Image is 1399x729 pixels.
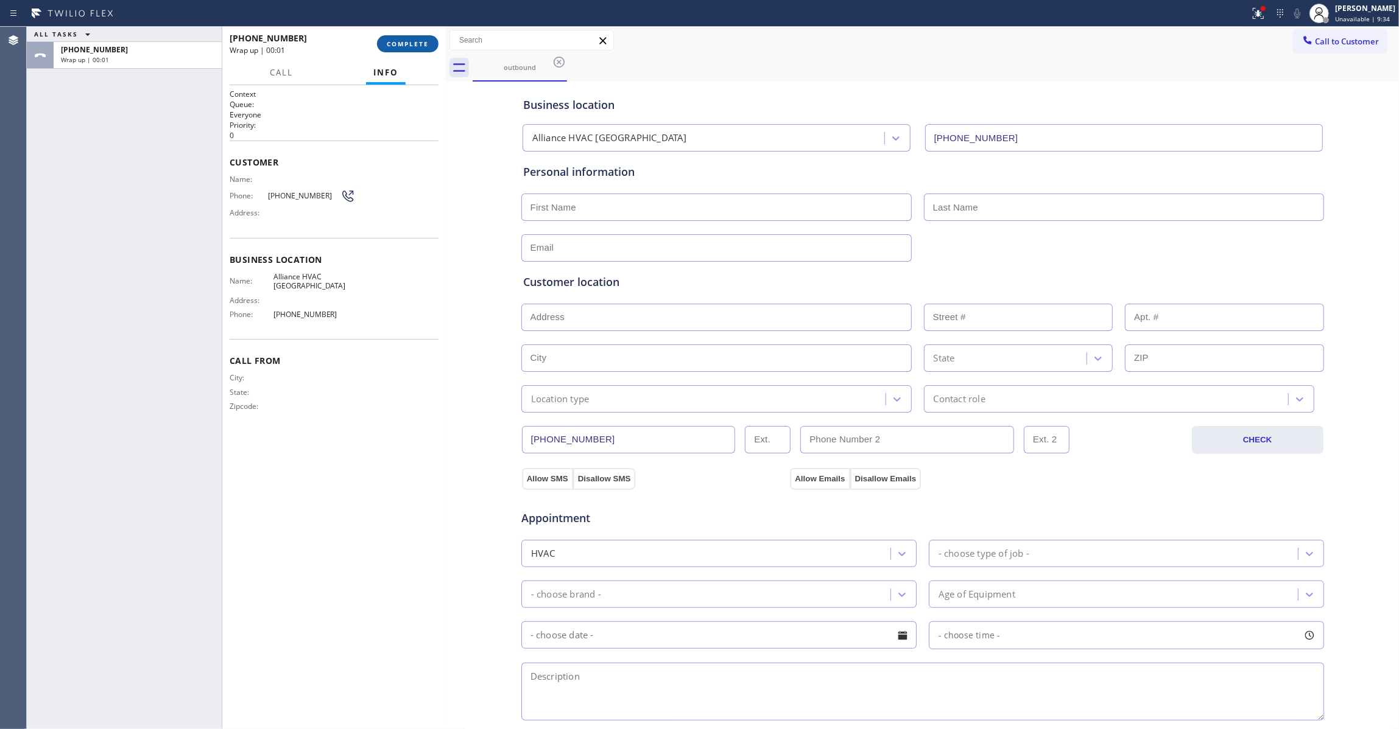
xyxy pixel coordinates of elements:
div: Age of Equipment [939,587,1015,601]
span: Call [270,67,293,78]
button: Call [263,61,300,85]
span: Phone: [230,310,273,319]
span: Info [373,67,398,78]
span: Address: [230,296,273,305]
button: Disallow SMS [573,468,636,490]
span: Business location [230,254,439,265]
h2: Queue: [230,99,439,110]
span: [PHONE_NUMBER] [268,191,340,200]
div: - choose type of job - [939,546,1029,560]
h1: Context [230,89,439,99]
span: [PHONE_NUMBER] [61,44,128,55]
input: Ext. [745,426,791,453]
div: - choose brand - [531,587,601,601]
span: City: [230,373,273,382]
div: [PERSON_NAME] [1335,3,1395,13]
input: Email [521,234,912,262]
span: State: [230,388,273,397]
button: Allow SMS [522,468,573,490]
div: Alliance HVAC [GEOGRAPHIC_DATA] [532,131,687,145]
input: - choose date - [521,621,917,649]
span: [PHONE_NUMBER] [230,32,307,44]
span: Phone: [230,191,268,200]
button: Allow Emails [790,468,850,490]
input: Street # [924,304,1113,331]
span: Customer [230,156,439,168]
p: 0 [230,130,439,141]
input: Last Name [924,194,1324,221]
input: Phone Number 2 [800,426,1014,453]
h2: Priority: [230,120,439,130]
input: Search [450,30,613,50]
div: outbound [474,63,566,72]
div: Customer location [523,274,1322,290]
button: ALL TASKS [27,27,102,41]
span: Name: [230,175,273,184]
span: Address: [230,208,273,217]
span: Wrap up | 00:01 [61,55,109,64]
span: Name: [230,276,273,285]
span: Call From [230,355,439,366]
input: City [521,344,912,372]
span: - choose time - [939,629,1001,641]
div: HVAC [531,546,555,560]
button: Disallow Emails [850,468,922,490]
span: Unavailable | 9:34 [1335,15,1390,23]
div: Contact role [934,392,985,406]
button: Mute [1289,5,1306,22]
input: Ext. 2 [1024,426,1070,453]
button: COMPLETE [377,35,439,52]
button: CHECK [1192,426,1323,454]
span: Appointment [521,510,788,526]
input: Apt. # [1125,304,1324,331]
span: ALL TASKS [34,30,78,38]
input: ZIP [1125,344,1324,372]
span: Wrap up | 00:01 [230,45,285,55]
input: Phone Number [925,124,1323,152]
input: Phone Number [522,426,736,453]
span: COMPLETE [387,40,429,48]
input: First Name [521,194,912,221]
span: Zipcode: [230,402,273,411]
span: Alliance HVAC [GEOGRAPHIC_DATA] [273,272,355,291]
input: Address [521,304,912,331]
div: Personal information [523,164,1322,180]
p: Everyone [230,110,439,120]
div: Location type [531,392,590,406]
button: Info [366,61,406,85]
button: Call to Customer [1294,30,1387,53]
div: State [934,351,955,365]
div: Business location [523,97,1322,113]
span: Call to Customer [1315,36,1379,47]
span: [PHONE_NUMBER] [273,310,355,319]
